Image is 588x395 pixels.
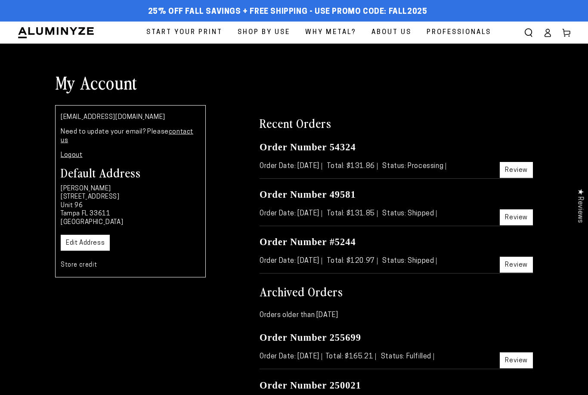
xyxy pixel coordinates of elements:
a: Edit Address [61,235,110,251]
span: Order Date: [DATE] [260,258,322,264]
span: 25% off FALL Savings + Free Shipping - Use Promo Code: FALL2025 [148,7,427,17]
a: Order Number 54324 [260,142,356,152]
a: Why Metal? [299,22,363,44]
h1: My Account [55,71,533,93]
span: Start Your Print [146,27,223,38]
p: Orders older than [DATE] [260,309,533,322]
p: Need to update your email? Please [61,128,200,145]
a: Shop By Use [231,22,297,44]
a: About Us [365,22,418,44]
a: contact us [61,129,193,144]
span: About Us [371,27,412,38]
span: Professionals [427,27,491,38]
div: Click to open Judge.me floating reviews tab [572,182,588,230]
a: Professionals [420,22,498,44]
a: Order Number 49581 [260,189,356,200]
span: Order Date: [DATE] [260,210,322,217]
span: Total: $131.85 [327,210,377,217]
p: [PERSON_NAME] [STREET_ADDRESS] Unit 96 Tampa FL 33611 [GEOGRAPHIC_DATA] [61,185,200,227]
img: Aluminyze [17,26,95,39]
a: Review [500,352,533,368]
a: Review [500,162,533,178]
h2: Recent Orders [260,115,533,131]
span: Total: $120.97 [327,258,377,264]
a: Review [500,209,533,225]
a: Review [500,257,533,273]
h2: Archived Orders [260,283,533,299]
a: Start Your Print [140,22,229,44]
span: Total: $131.86 [327,163,377,170]
span: Total: $165.21 [325,353,376,360]
span: Order Date: [DATE] [260,163,322,170]
p: [EMAIL_ADDRESS][DOMAIN_NAME] [61,113,200,122]
a: Order Number 250021 [260,380,361,391]
span: Shop By Use [238,27,290,38]
span: Status: Shipped [382,258,436,264]
a: Logout [61,152,83,159]
a: Order Number #5244 [260,236,356,247]
span: Status: Shipped [382,210,436,217]
span: Order Date: [DATE] [260,353,322,360]
span: Why Metal? [305,27,356,38]
a: Order Number 255699 [260,332,361,343]
span: Status: Processing [382,163,446,170]
h3: Default Address [61,166,200,178]
span: Status: Fulfilled [381,353,434,360]
a: Store credit [61,262,97,268]
summary: Search our site [519,23,538,42]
